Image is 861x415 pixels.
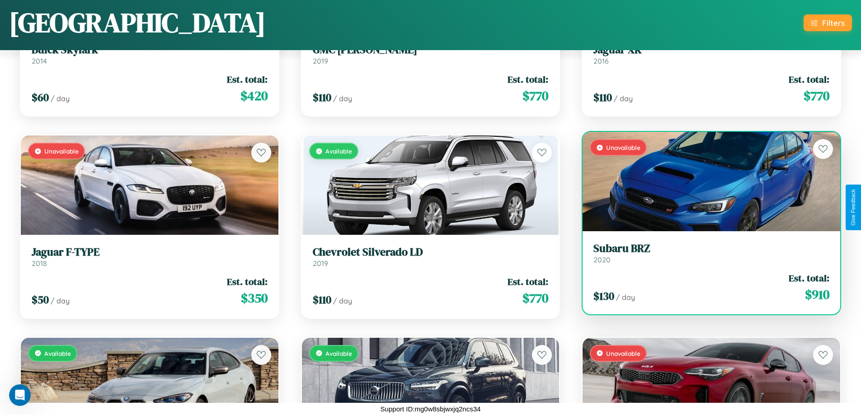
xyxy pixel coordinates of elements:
[313,246,549,268] a: Chevrolet Silverado LD2019
[593,56,609,65] span: 2016
[822,18,845,28] div: Filters
[32,259,47,268] span: 2018
[804,14,852,31] button: Filters
[32,246,268,259] h3: Jaguar F-TYPE
[593,242,829,264] a: Subaru BRZ2020
[313,43,549,56] h3: GMC [PERSON_NAME]
[593,43,829,65] a: Jaguar XK2016
[789,271,829,284] span: Est. total:
[805,285,829,303] span: $ 910
[522,87,548,105] span: $ 770
[850,189,856,226] div: Give Feedback
[313,259,328,268] span: 2019
[44,147,79,155] span: Unavailable
[606,144,640,151] span: Unavailable
[32,43,268,56] h3: Buick Skylark
[9,384,31,406] iframe: Intercom live chat
[508,73,548,86] span: Est. total:
[32,56,47,65] span: 2014
[593,43,829,56] h3: Jaguar XK
[240,87,268,105] span: $ 420
[313,56,328,65] span: 2019
[51,296,70,305] span: / day
[333,94,352,103] span: / day
[227,275,268,288] span: Est. total:
[333,296,352,305] span: / day
[44,350,71,357] span: Available
[32,292,49,307] span: $ 50
[325,350,352,357] span: Available
[616,293,635,302] span: / day
[313,43,549,65] a: GMC [PERSON_NAME]2019
[313,90,331,105] span: $ 110
[614,94,633,103] span: / day
[789,73,829,86] span: Est. total:
[593,90,612,105] span: $ 110
[32,90,49,105] span: $ 60
[804,87,829,105] span: $ 770
[313,246,549,259] h3: Chevrolet Silverado LD
[9,4,266,41] h1: [GEOGRAPHIC_DATA]
[522,289,548,307] span: $ 770
[593,242,829,255] h3: Subaru BRZ
[381,403,481,415] p: Support ID: mg0w8sbjwxjq2ncs34
[32,43,268,65] a: Buick Skylark2014
[51,94,70,103] span: / day
[606,350,640,357] span: Unavailable
[313,292,331,307] span: $ 110
[325,147,352,155] span: Available
[241,289,268,307] span: $ 350
[593,255,611,264] span: 2020
[32,246,268,268] a: Jaguar F-TYPE2018
[593,289,614,303] span: $ 130
[227,73,268,86] span: Est. total:
[508,275,548,288] span: Est. total:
